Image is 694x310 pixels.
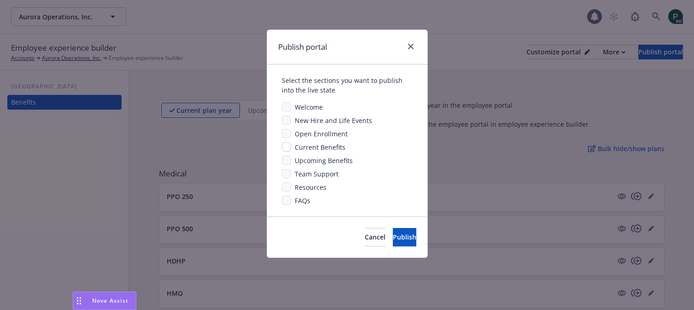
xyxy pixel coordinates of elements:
span: Nova Assist [92,297,128,304]
button: Cancel [365,228,385,246]
span: Open Enrollment [295,129,348,138]
span: Publish [393,233,416,241]
span: Team Support [295,170,338,178]
span: FAQs [295,196,310,205]
a: close [405,41,416,52]
span: New Hire and Life Events [295,116,372,125]
button: Publish [393,228,416,246]
span: Cancel [365,233,385,241]
div: Drag to move [73,292,85,310]
span: Welcome [295,103,323,111]
div: Select the sections you want to publish into the live state [282,76,413,95]
h1: Publish portal [278,41,327,53]
span: Current Benefits [295,143,345,152]
span: Upcoming Benefits [295,156,353,165]
button: Nova Assist [73,292,136,310]
span: Resources [295,183,327,192]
